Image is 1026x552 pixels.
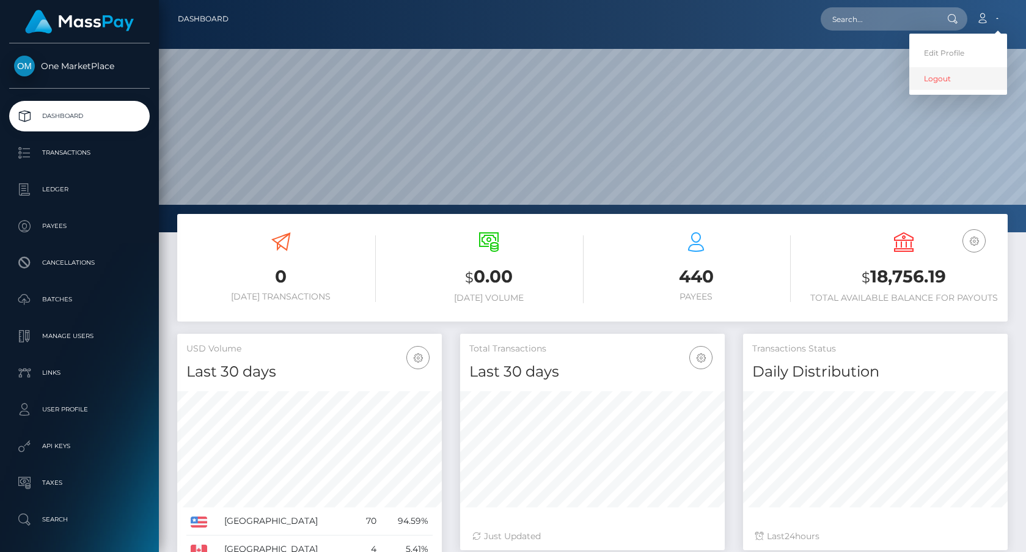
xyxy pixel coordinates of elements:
[9,248,150,278] a: Cancellations
[14,327,145,345] p: Manage Users
[9,211,150,241] a: Payees
[9,321,150,351] a: Manage Users
[25,10,134,34] img: MassPay Logo
[602,265,791,289] h3: 440
[752,361,999,383] h4: Daily Distribution
[178,6,229,32] a: Dashboard
[9,174,150,205] a: Ledger
[14,437,145,455] p: API Keys
[14,217,145,235] p: Payees
[469,361,716,383] h4: Last 30 days
[14,254,145,272] p: Cancellations
[9,468,150,498] a: Taxes
[14,364,145,382] p: Links
[809,293,999,303] h6: Total Available Balance for Payouts
[14,56,35,76] img: One MarketPlace
[9,61,150,72] span: One MarketPlace
[14,400,145,419] p: User Profile
[862,269,870,286] small: $
[9,504,150,535] a: Search
[602,292,791,302] h6: Payees
[14,290,145,309] p: Batches
[9,394,150,425] a: User Profile
[381,507,433,535] td: 94.59%
[186,343,433,355] h5: USD Volume
[821,7,936,31] input: Search...
[14,107,145,125] p: Dashboard
[469,343,716,355] h5: Total Transactions
[186,265,376,289] h3: 0
[356,507,381,535] td: 70
[755,530,995,543] div: Last hours
[472,530,713,543] div: Just Updated
[909,42,1007,64] a: Edit Profile
[14,180,145,199] p: Ledger
[909,67,1007,90] a: Logout
[220,507,356,535] td: [GEOGRAPHIC_DATA]
[14,144,145,162] p: Transactions
[9,138,150,168] a: Transactions
[465,269,474,286] small: $
[186,292,376,302] h6: [DATE] Transactions
[752,343,999,355] h5: Transactions Status
[809,265,999,290] h3: 18,756.19
[9,284,150,315] a: Batches
[191,517,207,528] img: US.png
[14,474,145,492] p: Taxes
[9,431,150,462] a: API Keys
[394,265,584,290] h3: 0.00
[9,101,150,131] a: Dashboard
[186,361,433,383] h4: Last 30 days
[394,293,584,303] h6: [DATE] Volume
[14,510,145,529] p: Search
[785,531,795,542] span: 24
[9,358,150,388] a: Links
